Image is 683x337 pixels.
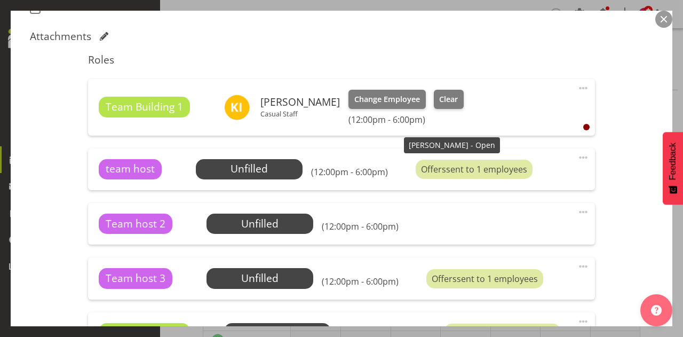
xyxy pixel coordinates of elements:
[106,161,155,177] span: team host
[432,273,457,285] span: Offers
[30,30,91,43] h5: Attachments
[416,160,533,179] div: sent to 1 employees
[260,109,340,118] p: Casual Staff
[354,93,420,105] span: Change Employee
[88,53,594,66] h5: Roles
[106,271,165,286] span: Team host 3
[322,221,399,232] h6: (12:00pm - 6:00pm)
[668,143,678,180] span: Feedback
[434,90,464,109] button: Clear
[663,132,683,205] button: Feedback - Show survey
[583,124,590,130] div: User is clocked out
[260,96,340,108] h6: [PERSON_NAME]
[231,161,268,176] span: Unfilled
[106,216,165,232] span: Team host 2
[421,163,446,175] span: Offers
[426,269,543,288] div: sent to 1 employees
[439,93,458,105] span: Clear
[106,99,183,115] span: Team Building 1
[348,114,464,125] h6: (12:00pm - 6:00pm)
[311,167,388,177] h6: (12:00pm - 6:00pm)
[348,90,426,109] button: Change Employee
[224,95,250,120] img: kate-irwin11465.jpg
[322,276,399,287] h6: (12:00pm - 6:00pm)
[651,305,662,316] img: help-xxl-2.png
[241,216,279,231] span: Unfilled
[241,271,279,285] span: Unfilled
